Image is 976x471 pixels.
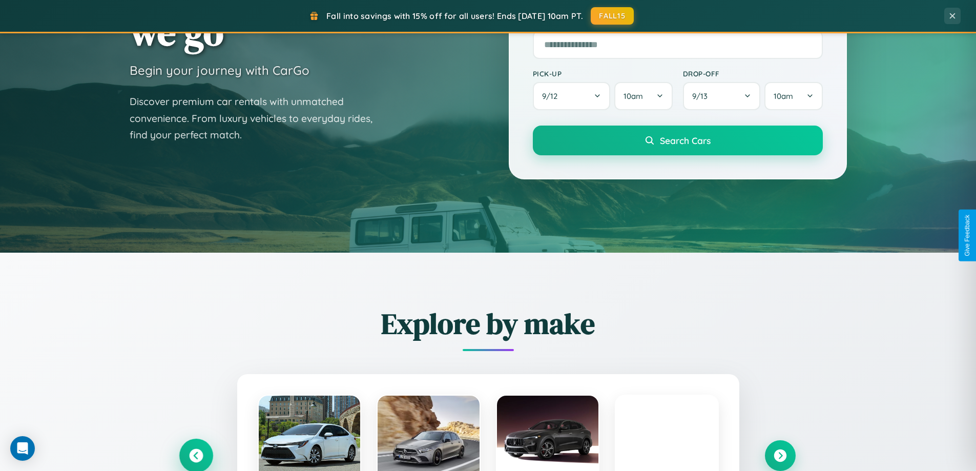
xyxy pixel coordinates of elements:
[130,93,386,144] p: Discover premium car rentals with unmatched convenience. From luxury vehicles to everyday rides, ...
[660,135,711,146] span: Search Cars
[683,82,761,110] button: 9/13
[326,11,583,21] span: Fall into savings with 15% off for all users! Ends [DATE] 10am PT.
[533,82,611,110] button: 9/12
[774,91,793,101] span: 10am
[181,304,796,343] h2: Explore by make
[614,82,672,110] button: 10am
[964,215,971,256] div: Give Feedback
[764,82,822,110] button: 10am
[533,69,673,78] label: Pick-up
[591,7,634,25] button: FALL15
[542,91,563,101] span: 9 / 12
[624,91,643,101] span: 10am
[692,91,713,101] span: 9 / 13
[533,126,823,155] button: Search Cars
[10,436,35,461] div: Open Intercom Messenger
[130,63,309,78] h3: Begin your journey with CarGo
[683,69,823,78] label: Drop-off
